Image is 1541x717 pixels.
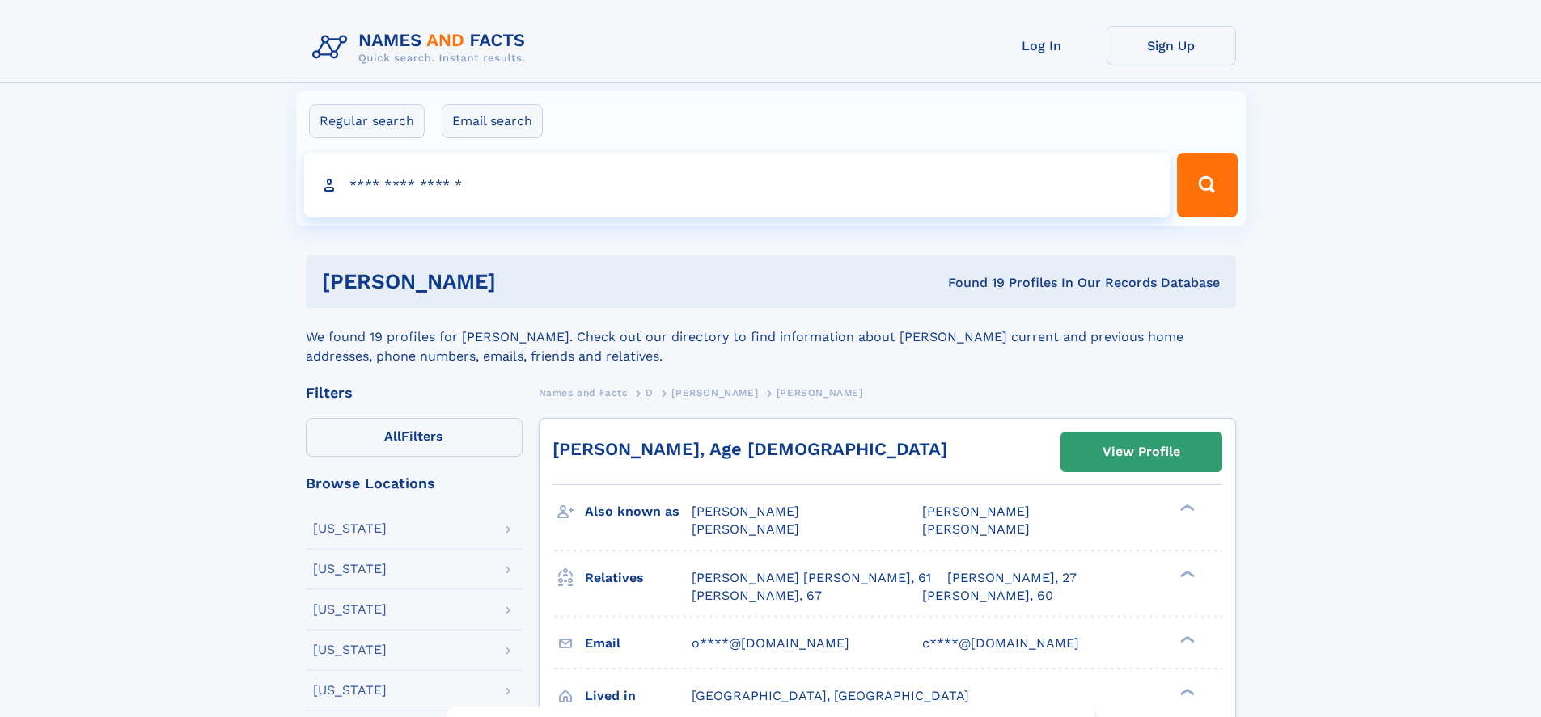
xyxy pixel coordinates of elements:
[922,587,1053,605] a: [PERSON_NAME], 60
[306,386,523,400] div: Filters
[692,521,799,537] span: [PERSON_NAME]
[304,153,1171,217] input: search input
[585,682,692,710] h3: Lived in
[646,382,654,403] a: D
[306,308,1236,366] div: We found 19 profiles for [PERSON_NAME]. Check out our directory to find information about [PERSON...
[977,26,1107,65] a: Log In
[1177,153,1237,217] button: Search Button
[1176,634,1196,644] div: ❯
[313,603,387,616] div: [US_STATE]
[671,387,758,399] span: [PERSON_NAME]
[442,104,543,138] label: Email search
[552,439,947,459] a: [PERSON_NAME], Age [DEMOGRAPHIC_DATA]
[922,521,1030,537] span: [PERSON_NAME]
[1176,503,1196,513] div: ❯
[692,569,931,587] a: [PERSON_NAME] [PERSON_NAME], 61
[646,387,654,399] span: D
[384,428,401,444] span: All
[539,382,628,403] a: Names and Facts
[692,688,969,703] span: [GEOGRAPHIC_DATA], [GEOGRAPHIC_DATA]
[309,104,425,138] label: Regular search
[1176,686,1196,697] div: ❯
[306,476,523,491] div: Browse Locations
[722,274,1220,292] div: Found 19 Profiles In Our Records Database
[313,563,387,576] div: [US_STATE]
[1107,26,1236,65] a: Sign Up
[313,522,387,535] div: [US_STATE]
[585,564,692,592] h3: Relatives
[322,272,722,292] h1: [PERSON_NAME]
[777,387,863,399] span: [PERSON_NAME]
[1061,432,1221,471] a: View Profile
[692,587,822,605] a: [PERSON_NAME], 67
[1103,433,1180,470] div: View Profile
[671,382,758,403] a: [PERSON_NAME]
[585,498,692,525] h3: Also known as
[306,26,539,70] img: Logo Names and Facts
[1176,568,1196,579] div: ❯
[585,630,692,657] h3: Email
[922,504,1030,519] span: [PERSON_NAME]
[692,504,799,519] span: [PERSON_NAME]
[313,643,387,656] div: [US_STATE]
[947,569,1077,587] a: [PERSON_NAME], 27
[313,684,387,697] div: [US_STATE]
[306,418,523,457] label: Filters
